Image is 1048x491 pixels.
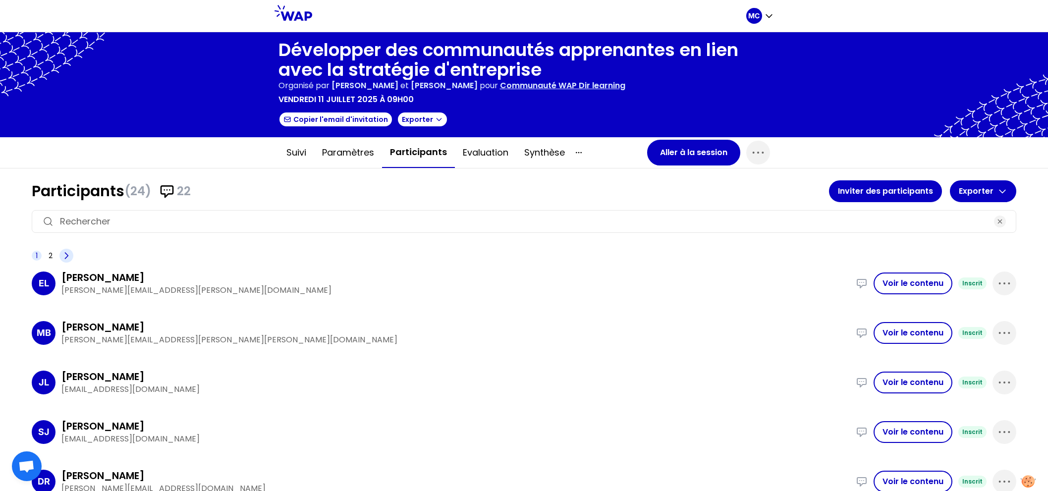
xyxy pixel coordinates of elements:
h1: Participants [32,182,829,200]
p: [EMAIL_ADDRESS][DOMAIN_NAME] [61,383,850,395]
button: Copier l'email d'invitation [278,111,393,127]
h3: [PERSON_NAME] [61,320,145,334]
button: Evaluation [455,138,516,167]
p: EL [39,276,49,290]
div: Inscrit [958,327,987,339]
button: Aller à la session [647,140,740,165]
p: [PERSON_NAME][EMAIL_ADDRESS][PERSON_NAME][DOMAIN_NAME] [61,284,850,296]
p: pour [480,80,498,92]
input: Rechercher [60,215,988,228]
p: vendredi 11 juillet 2025 à 09h00 [278,94,414,106]
h3: [PERSON_NAME] [61,469,145,483]
button: Synthèse [516,138,573,167]
span: [PERSON_NAME] [331,80,398,91]
h1: Développer des communautés apprenantes en lien avec la stratégie d'entreprise [278,40,770,80]
button: Suivi [278,138,314,167]
span: 22 [177,183,191,199]
button: Inviter des participants [829,180,942,202]
button: Participants [382,137,455,168]
span: 2 [49,251,53,261]
div: Ouvrir le chat [12,451,42,481]
button: Exporter [950,180,1016,202]
p: DR [38,475,50,489]
p: Organisé par [278,80,330,92]
p: MB [37,326,51,340]
h3: [PERSON_NAME] [61,370,145,383]
p: Communauté WAP Dir learning [500,80,625,92]
h3: [PERSON_NAME] [61,419,145,433]
p: [EMAIL_ADDRESS][DOMAIN_NAME] [61,433,850,445]
span: [PERSON_NAME] [411,80,478,91]
span: 1 [36,251,38,261]
button: Voir le contenu [874,273,952,294]
p: [PERSON_NAME][EMAIL_ADDRESS][PERSON_NAME][PERSON_NAME][DOMAIN_NAME] [61,334,850,346]
p: MC [748,11,760,21]
p: et [331,80,478,92]
div: Inscrit [958,426,987,438]
p: JL [39,376,49,389]
button: Voir le contenu [874,322,952,344]
button: MC [746,8,774,24]
button: Voir le contenu [874,421,952,443]
button: Paramètres [314,138,382,167]
span: (24) [124,183,151,199]
button: Voir le contenu [874,372,952,393]
div: Inscrit [958,377,987,388]
p: SJ [38,425,50,439]
h3: [PERSON_NAME] [61,271,145,284]
button: Exporter [397,111,448,127]
div: Inscrit [958,277,987,289]
div: Inscrit [958,476,987,488]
